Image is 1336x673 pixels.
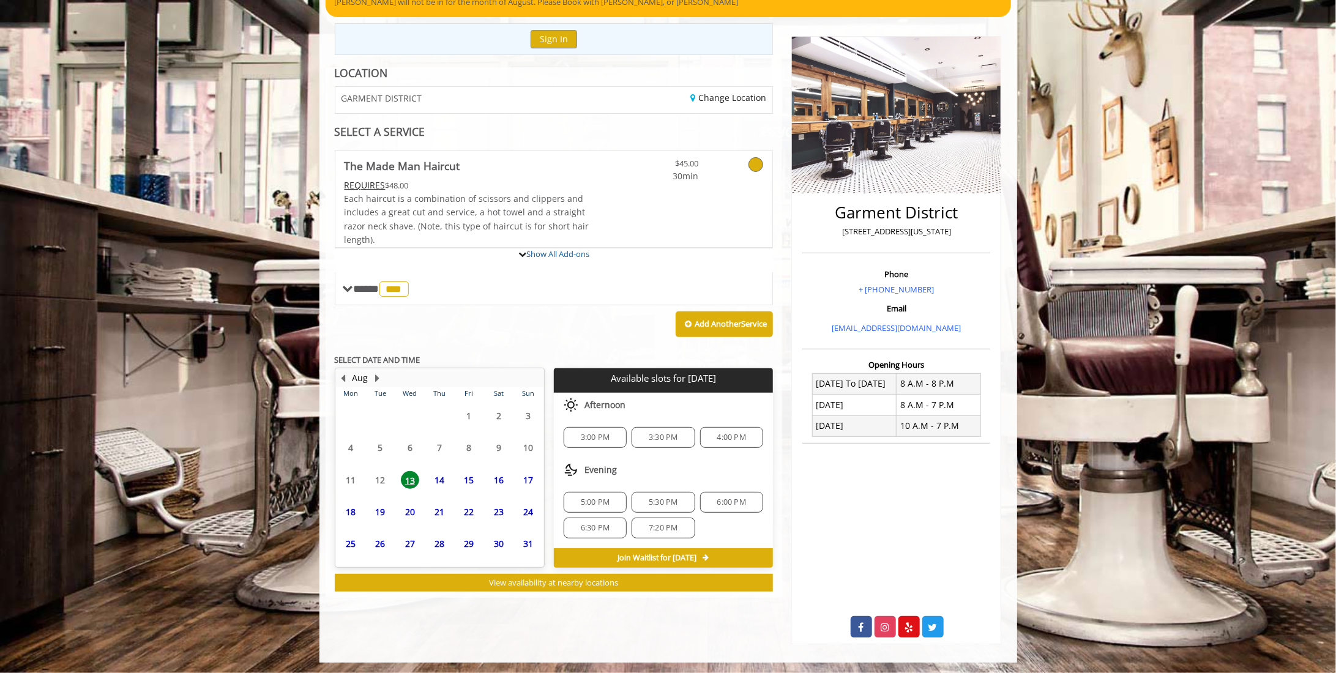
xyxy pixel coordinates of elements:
[812,415,897,436] td: [DATE]
[581,497,610,507] span: 5:00 PM
[460,471,479,489] span: 15
[859,284,934,295] a: + [PHONE_NUMBER]
[401,471,419,489] span: 13
[564,427,627,448] div: 3:00 PM
[425,496,454,527] td: Select day21
[336,527,365,559] td: Select day25
[526,248,589,259] a: Show All Add-ons
[454,464,483,496] td: Select day15
[520,535,538,552] span: 31
[690,92,766,103] a: Change Location
[490,535,508,552] span: 30
[484,464,513,496] td: Select day16
[341,503,360,521] span: 18
[460,535,479,552] span: 29
[395,464,424,496] td: Select day13
[490,503,508,521] span: 23
[371,503,389,521] span: 19
[564,398,578,412] img: afternoon slots
[559,373,768,384] p: Available slots for [DATE]
[335,354,420,365] b: SELECT DATE AND TIME
[341,94,422,103] span: GARMENT DISTRICT
[345,193,589,245] span: Each haircut is a combination of scissors and clippers and includes a great cut and service, a ho...
[581,433,610,442] span: 3:00 PM
[371,535,389,552] span: 26
[513,496,543,527] td: Select day24
[338,371,348,385] button: Previous Month
[676,311,773,337] button: Add AnotherService
[618,553,696,563] span: Join Waitlist for [DATE]
[564,463,578,477] img: evening slots
[627,169,699,183] span: 30min
[531,30,577,48] button: Sign In
[632,492,695,513] div: 5:30 PM
[700,427,763,448] div: 4:00 PM
[395,527,424,559] td: Select day27
[345,179,386,191] span: This service needs some Advance to be paid before we block your appointment
[584,400,625,410] span: Afternoon
[401,535,419,552] span: 27
[365,387,395,400] th: Tue
[335,126,774,138] div: SELECT A SERVICE
[581,523,610,533] span: 6:30 PM
[717,497,746,507] span: 6:00 PM
[513,464,543,496] td: Select day17
[584,465,617,475] span: Evening
[425,464,454,496] td: Select day14
[700,492,763,513] div: 6:00 PM
[401,503,419,521] span: 20
[454,527,483,559] td: Select day29
[365,496,395,527] td: Select day19
[513,527,543,559] td: Select day31
[336,496,365,527] td: Select day18
[345,179,591,192] div: $48.00
[425,387,454,400] th: Thu
[335,65,388,80] b: LOCATION
[484,496,513,527] td: Select day23
[395,387,424,400] th: Wed
[520,503,538,521] span: 24
[513,387,543,400] th: Sun
[805,270,987,278] h3: Phone
[335,247,774,248] div: The Made Man Haircut Add-onS
[425,527,454,559] td: Select day28
[812,395,897,415] td: [DATE]
[345,157,460,174] b: The Made Man Haircut
[897,415,981,436] td: 10 A.M - 7 P.M
[335,574,774,592] button: View availability at nearby locations
[802,360,990,369] h3: Opening Hours
[430,471,449,489] span: 14
[649,497,677,507] span: 5:30 PM
[430,503,449,521] span: 21
[373,371,383,385] button: Next Month
[395,496,424,527] td: Select day20
[632,518,695,538] div: 7:20 PM
[805,204,987,221] h2: Garment District
[897,395,981,415] td: 8 A.M - 7 P.M
[520,471,538,489] span: 17
[353,371,368,385] button: Aug
[430,535,449,552] span: 28
[454,387,483,400] th: Fri
[805,304,987,313] h3: Email
[564,518,627,538] div: 6:30 PM
[717,433,746,442] span: 4:00 PM
[632,427,695,448] div: 3:30 PM
[341,535,360,552] span: 25
[460,503,479,521] span: 22
[454,496,483,527] td: Select day22
[489,577,618,588] span: View availability at nearby locations
[695,318,767,329] b: Add Another Service
[812,373,897,394] td: [DATE] To [DATE]
[490,471,508,489] span: 16
[649,433,677,442] span: 3:30 PM
[897,373,981,394] td: 8 A.M - 8 P.M
[564,492,627,513] div: 5:00 PM
[336,387,365,400] th: Mon
[484,387,513,400] th: Sat
[649,523,677,533] span: 7:20 PM
[627,151,699,184] a: $45.00
[484,527,513,559] td: Select day30
[365,527,395,559] td: Select day26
